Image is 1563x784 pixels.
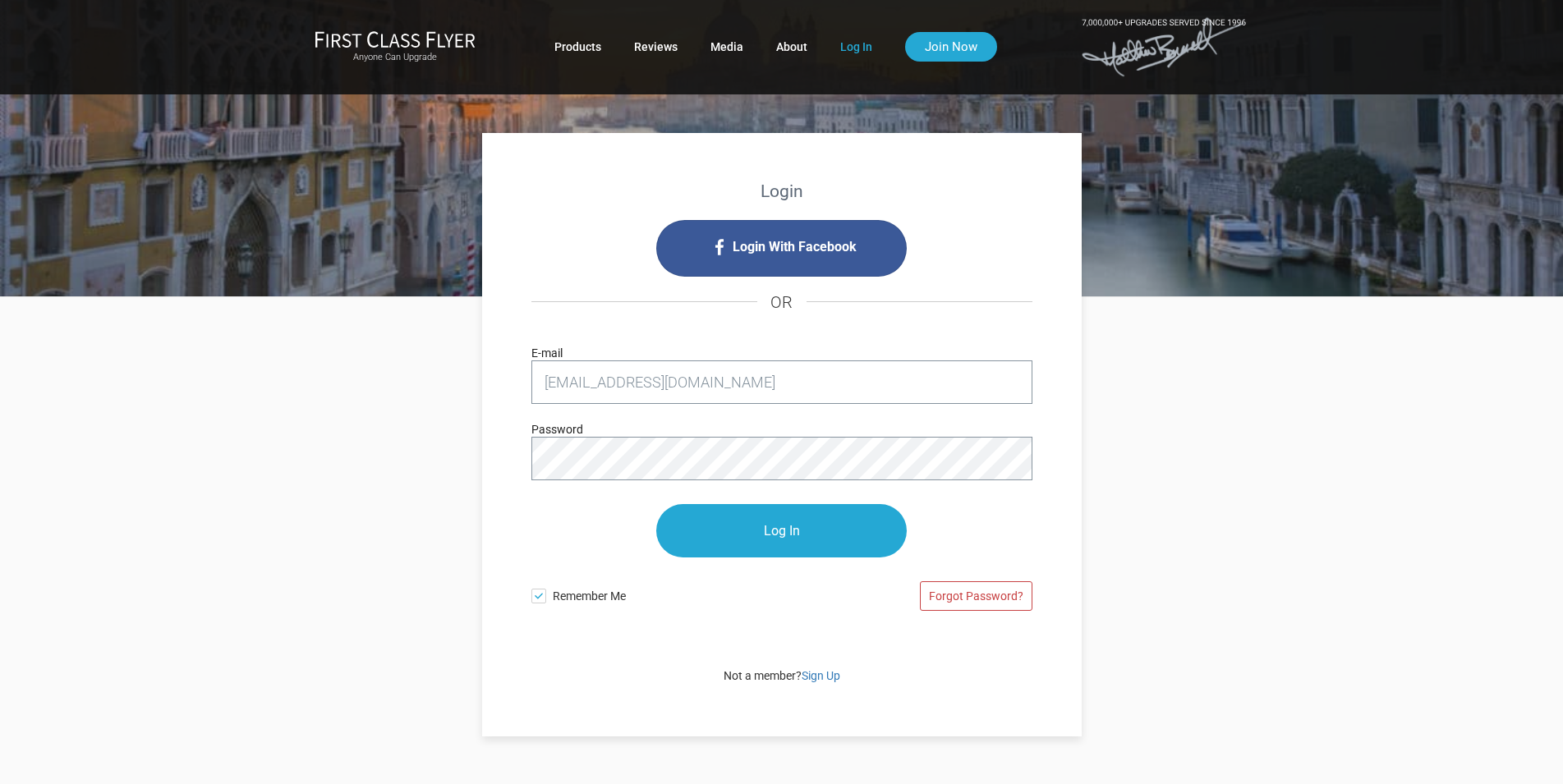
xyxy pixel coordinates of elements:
[733,234,857,260] span: Login With Facebook
[802,669,840,682] a: Sign Up
[315,30,476,63] a: First Class FlyerAnyone Can Upgrade
[656,504,907,557] input: Log In
[634,32,678,62] a: Reviews
[315,52,476,63] small: Anyone Can Upgrade
[315,30,476,48] img: First Class Flyer
[656,220,907,277] i: Login with Facebook
[776,32,807,62] a: About
[531,420,583,438] label: Password
[553,580,782,605] span: Remember Me
[724,669,840,682] span: Not a member?
[710,32,743,62] a: Media
[920,581,1032,611] a: Forgot Password?
[905,32,997,62] a: Join Now
[840,32,872,62] a: Log In
[554,32,601,62] a: Products
[531,344,563,362] label: E-mail
[761,181,803,201] strong: Login
[531,277,1032,328] h4: OR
